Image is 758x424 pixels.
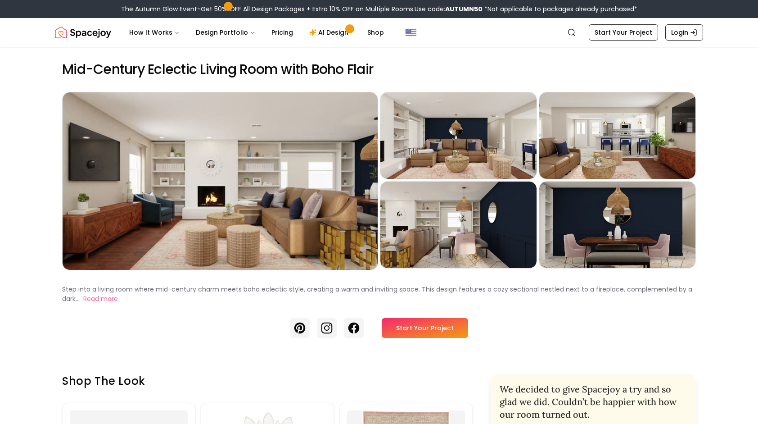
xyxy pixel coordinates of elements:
button: How It Works [122,23,187,41]
p: Step into a living room where mid-century charm meets boho eclectic style, creating a warm and in... [62,285,692,303]
a: Login [665,24,703,41]
nav: Main [122,23,391,41]
button: Read more [83,294,118,304]
a: Spacejoy [55,23,111,41]
div: The Autumn Glow Event-Get 50% OFF All Design Packages + Extra 10% OFF on Multiple Rooms. [121,5,637,14]
h2: We decided to give Spacejoy a try and so glad we did. Couldn’t be happier with how our room turne... [500,383,687,421]
h3: Shop the look [62,374,473,388]
a: Shop [360,23,391,41]
img: United States [406,27,416,38]
a: Start Your Project [589,24,658,41]
button: Design Portfolio [189,23,262,41]
a: AI Design [302,23,358,41]
a: Pricing [264,23,300,41]
a: Start Your Project [382,318,468,338]
span: Use code: [415,5,483,14]
nav: Global [55,18,703,47]
img: Spacejoy Logo [55,23,111,41]
span: *Not applicable to packages already purchased* [483,5,637,14]
h2: Mid-Century Eclectic Living Room with Boho Flair [62,61,696,78]
b: AUTUMN50 [445,5,483,14]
